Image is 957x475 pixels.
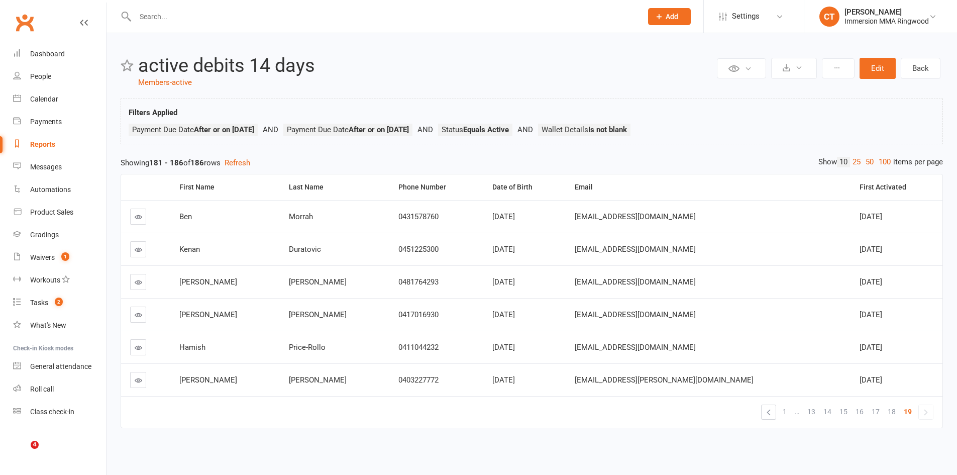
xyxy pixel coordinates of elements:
iframe: Intercom live chat [10,441,34,465]
span: [EMAIL_ADDRESS][DOMAIN_NAME] [575,245,696,254]
input: Search... [132,10,635,24]
strong: After or on [DATE] [349,125,409,134]
span: 15 [839,405,847,419]
div: People [30,72,51,80]
span: 19 [904,405,912,419]
span: 1 [61,252,69,261]
span: [PERSON_NAME] [289,310,347,319]
span: [DATE] [860,310,882,319]
span: Kenan [179,245,200,254]
span: Morrah [289,212,313,221]
span: Hamish [179,343,205,352]
a: 100 [876,157,893,167]
span: Ben [179,212,192,221]
span: [EMAIL_ADDRESS][DOMAIN_NAME] [575,310,696,319]
a: Class kiosk mode [13,401,106,423]
div: Email [575,183,842,191]
a: General attendance kiosk mode [13,355,106,378]
span: 1 [783,405,787,419]
a: 17 [868,405,884,419]
a: Clubworx [12,10,37,35]
span: [PERSON_NAME] [179,310,237,319]
span: [PERSON_NAME] [289,375,347,385]
div: Immersion MMA Ringwood [844,17,929,26]
span: [DATE] [860,212,882,221]
div: Product Sales [30,208,73,216]
div: Waivers [30,253,55,261]
a: Reports [13,133,106,156]
div: Calendar [30,95,58,103]
a: 25 [850,157,863,167]
span: [DATE] [860,277,882,287]
a: People [13,65,106,88]
a: Payments [13,111,106,133]
div: Show items per page [818,157,943,167]
span: 0411044232 [398,343,439,352]
strong: Filters Applied [129,108,177,117]
a: Automations [13,178,106,201]
a: 16 [852,405,868,419]
span: [EMAIL_ADDRESS][DOMAIN_NAME] [575,212,696,221]
div: General attendance [30,362,91,370]
a: 1 [779,405,791,419]
span: Add [666,13,678,21]
span: [DATE] [492,212,515,221]
span: Duratovic [289,245,321,254]
span: 0431578760 [398,212,439,221]
div: CT [819,7,839,27]
span: [DATE] [860,375,882,385]
div: Dashboard [30,50,65,58]
span: 0417016930 [398,310,439,319]
span: 0451225300 [398,245,439,254]
span: [DATE] [492,375,515,385]
strong: 186 [190,158,204,167]
div: What's New [30,321,66,329]
div: Automations [30,185,71,194]
div: Roll call [30,385,54,393]
span: Status [442,125,509,134]
div: First Name [179,183,272,191]
strong: Equals Active [463,125,509,134]
div: Reports [30,140,55,148]
a: 50 [863,157,876,167]
div: Showing of rows [121,157,943,169]
span: 13 [807,405,815,419]
span: 17 [872,405,880,419]
span: Payment Due Date [287,125,409,134]
span: 4 [31,441,39,449]
a: Dashboard [13,43,106,65]
div: Messages [30,163,62,171]
span: 2 [55,298,63,306]
span: Price-Rollo [289,343,326,352]
a: 15 [835,405,852,419]
a: What's New [13,314,106,337]
a: Gradings [13,224,106,246]
span: [PERSON_NAME] [179,375,237,385]
div: Last Name [289,183,381,191]
a: 13 [803,405,819,419]
span: [PERSON_NAME] [179,277,237,287]
strong: 181 - 186 [149,158,183,167]
div: Class check-in [30,408,74,416]
div: Payments [30,118,62,126]
strong: After or on [DATE] [194,125,254,134]
span: [EMAIL_ADDRESS][DOMAIN_NAME] [575,343,696,352]
a: Waivers 1 [13,246,106,269]
a: Workouts [13,269,106,292]
span: [EMAIL_ADDRESS][DOMAIN_NAME] [575,277,696,287]
a: 14 [819,405,835,419]
button: Edit [860,58,896,79]
span: [PERSON_NAME] [289,277,347,287]
span: Wallet Details [542,125,627,134]
a: … [791,405,803,419]
span: [EMAIL_ADDRESS][PERSON_NAME][DOMAIN_NAME] [575,375,754,385]
span: 0403227772 [398,375,439,385]
a: Roll call [13,378,106,401]
div: Gradings [30,231,59,239]
a: Calendar [13,88,106,111]
button: Refresh [225,157,250,169]
div: First Activated [860,183,934,191]
button: Add [648,8,691,25]
div: Phone Number [398,183,475,191]
a: 19 [900,405,916,419]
